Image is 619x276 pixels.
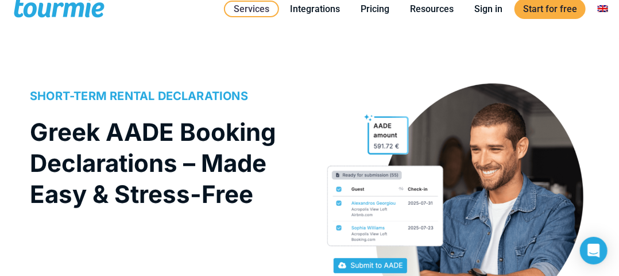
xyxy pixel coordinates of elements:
h1: Greek AADE Booking Declarations – Made Easy & Stress-Free [30,117,286,210]
div: Open Intercom Messenger [580,237,608,264]
a: Pricing [352,2,398,16]
a: Resources [401,2,462,16]
span: SHORT-TERM RENTAL DECLARATIONS [30,89,248,103]
a: Integrations [281,2,349,16]
a: Services [224,1,279,17]
a: Switch to [589,2,617,16]
a: Sign in [466,2,511,16]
